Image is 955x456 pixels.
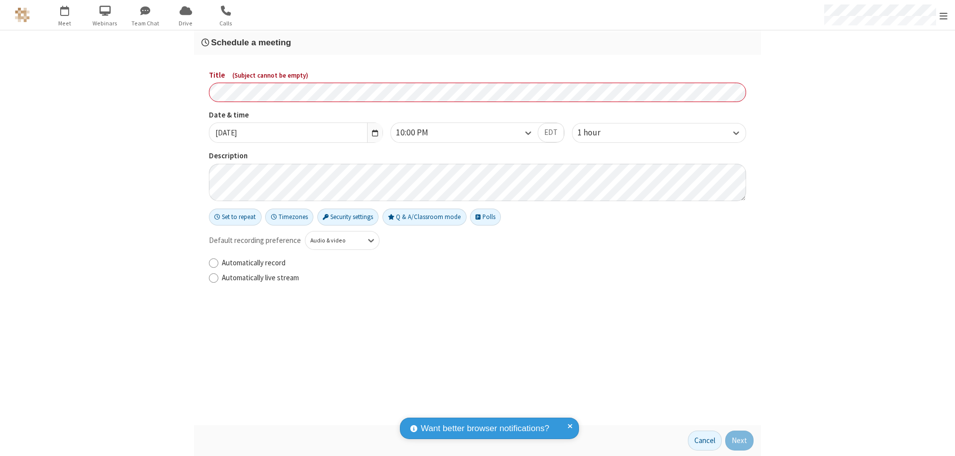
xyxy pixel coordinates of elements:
[46,19,84,28] span: Meet
[209,70,746,81] label: Title
[211,37,291,47] span: Schedule a meeting
[209,235,301,246] span: Default recording preference
[470,209,501,226] button: Polls
[317,209,379,226] button: Security settings
[209,150,746,162] label: Description
[725,431,754,451] button: Next
[222,272,746,284] label: Automatically live stream
[87,19,124,28] span: Webinars
[310,236,358,245] div: Audio & video
[382,209,467,226] button: Q & A/Classroom mode
[396,126,445,139] div: 10:00 PM
[265,209,313,226] button: Timezones
[207,19,245,28] span: Calls
[232,71,308,80] span: ( Subject cannot be empty )
[688,431,722,451] button: Cancel
[167,19,204,28] span: Drive
[209,209,262,226] button: Set to repeat
[577,126,617,139] div: 1 hour
[222,257,746,269] label: Automatically record
[209,110,383,121] label: Date & time
[538,123,564,143] button: EDT
[15,7,30,22] img: QA Selenium DO NOT DELETE OR CHANGE
[421,422,549,435] span: Want better browser notifications?
[127,19,164,28] span: Team Chat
